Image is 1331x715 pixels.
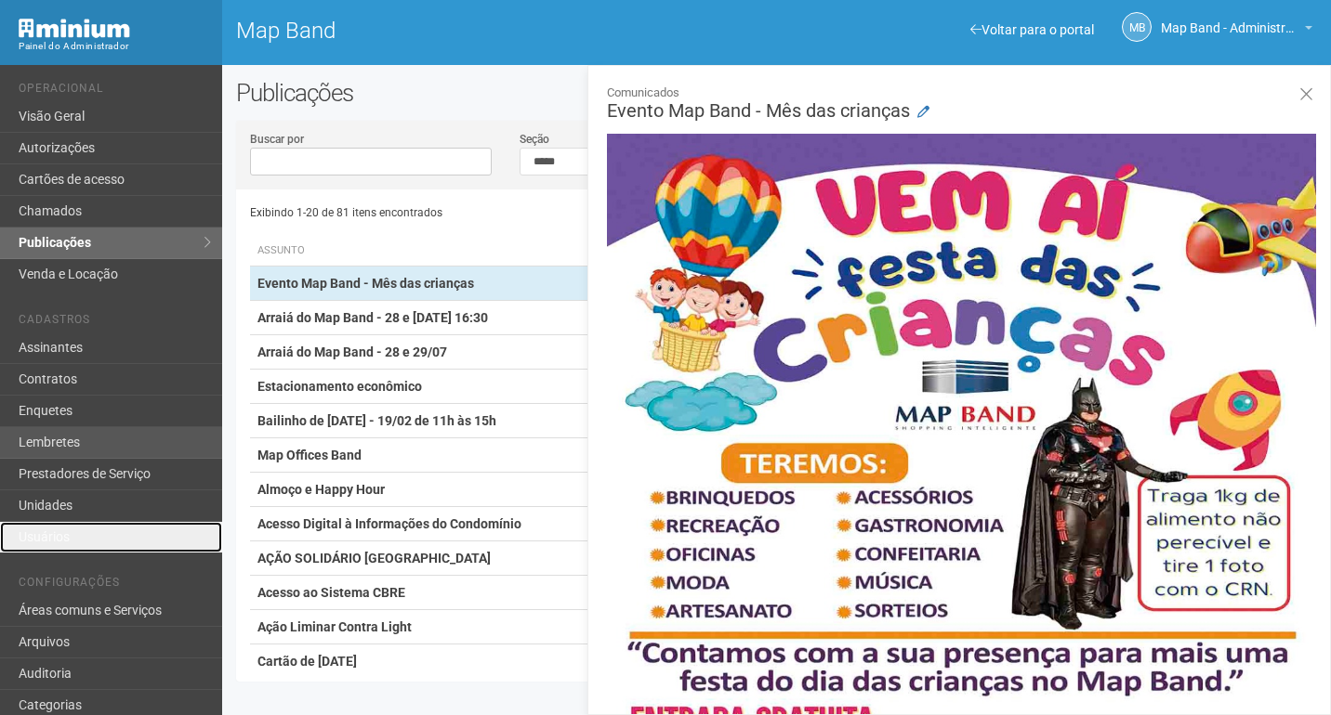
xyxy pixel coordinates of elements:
strong: Estacionamento econômico [257,379,422,394]
small: Comunicados [607,84,1316,101]
a: Voltar para o portal [970,22,1094,37]
li: Configurações [19,576,208,595]
strong: Bailinho de [DATE] - 19/02 de 11h às 15h [257,413,496,428]
strong: Acesso Digital à Informações do Condomínio [257,516,521,531]
strong: Cartão de [DATE] [257,654,357,669]
li: Cadastros [19,313,208,332]
strong: Map Offices Band [257,448,362,462]
li: Operacional [19,82,208,101]
div: Exibindo 1-20 de 81 itens encontrados [250,199,777,227]
h2: Publicações [236,79,670,107]
a: MB [1122,12,1152,42]
th: Assunto [250,236,611,266]
div: Painel do Administrador [19,38,208,55]
label: Buscar por [250,131,304,148]
strong: AÇÃO SOLIDÁRIO [GEOGRAPHIC_DATA] [257,551,491,565]
a: Map Band - Administração [1161,23,1312,38]
strong: Evento Map Band - Mês das crianças [257,276,474,291]
strong: Arraiá do Map Band - 28 e 29/07 [257,344,447,359]
strong: Arraiá do Map Band - 28 e [DATE] 16:30 [257,310,488,325]
h1: Map Band [236,19,763,43]
strong: Almoço e Happy Hour [257,482,385,497]
strong: Ação Liminar Contra Light [257,619,412,634]
strong: Acesso ao Sistema CBRE [257,585,405,600]
a: Modificar [917,103,929,122]
label: Seção [520,131,549,148]
span: Map Band - Administração [1161,3,1300,35]
h3: Evento Map Band - Mês das crianças [607,84,1316,120]
img: Minium [19,19,130,38]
